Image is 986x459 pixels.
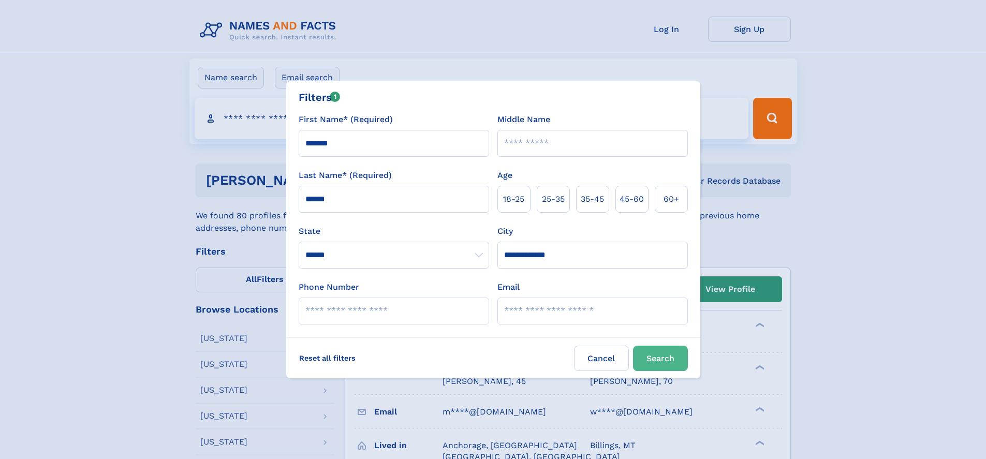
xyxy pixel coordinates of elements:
label: Phone Number [299,281,359,293]
span: 60+ [664,193,679,205]
label: Middle Name [497,113,550,126]
span: 45‑60 [620,193,644,205]
label: State [299,225,489,238]
div: Filters [299,90,341,105]
span: 25‑35 [542,193,565,205]
label: City [497,225,513,238]
label: Reset all filters [292,346,362,371]
span: 35‑45 [581,193,604,205]
label: Email [497,281,520,293]
label: Last Name* (Required) [299,169,392,182]
label: Age [497,169,512,182]
label: First Name* (Required) [299,113,393,126]
label: Cancel [574,346,629,371]
span: 18‑25 [503,193,524,205]
button: Search [633,346,688,371]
